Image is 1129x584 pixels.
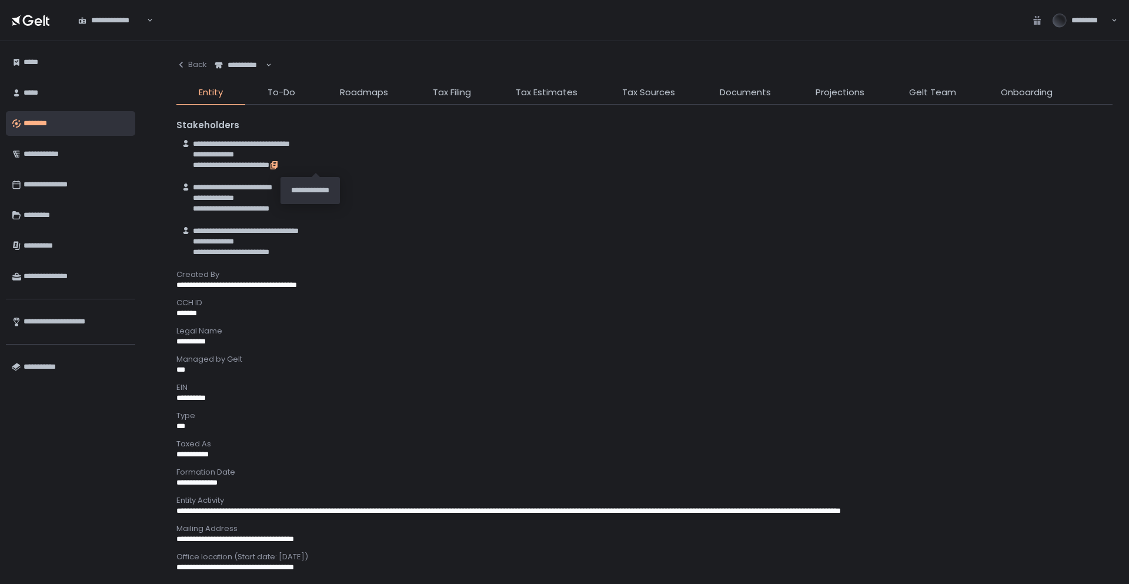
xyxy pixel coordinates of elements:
div: Stakeholders [176,119,1113,132]
div: Entity Activity [176,495,1113,506]
span: Onboarding [1001,86,1053,99]
div: Mailing Address [176,523,1113,534]
div: Created By [176,269,1113,280]
div: CCH ID [176,298,1113,308]
input: Search for option [264,59,265,71]
div: Formation Date [176,467,1113,478]
button: Back [176,53,207,76]
div: Type [176,411,1113,421]
div: Office location (Start date: [DATE]) [176,552,1113,562]
span: Gelt Team [909,86,956,99]
span: Tax Filing [433,86,471,99]
span: Projections [816,86,864,99]
span: Documents [720,86,771,99]
div: EIN [176,382,1113,393]
div: Legal Name [176,326,1113,336]
span: Tax Estimates [516,86,577,99]
span: Entity [199,86,223,99]
span: Tax Sources [622,86,675,99]
div: Search for option [71,8,153,33]
input: Search for option [145,15,146,26]
span: Roadmaps [340,86,388,99]
span: To-Do [268,86,295,99]
div: Taxed As [176,439,1113,449]
div: Back [176,59,207,70]
div: Managed by Gelt [176,354,1113,365]
div: Search for option [207,53,272,78]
